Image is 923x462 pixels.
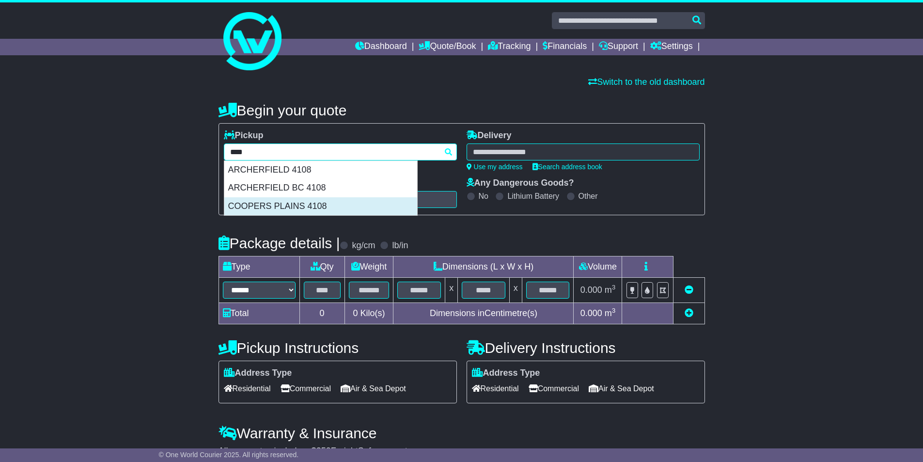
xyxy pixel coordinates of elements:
[532,163,602,171] a: Search address book
[589,381,654,396] span: Air & Sea Depot
[392,240,408,251] label: lb/in
[281,381,331,396] span: Commercial
[393,303,574,324] td: Dimensions in Centimetre(s)
[472,381,519,396] span: Residential
[580,308,602,318] span: 0.000
[299,303,344,324] td: 0
[529,381,579,396] span: Commercial
[605,308,616,318] span: m
[224,161,417,179] div: ARCHERFIELD 4108
[509,278,522,303] td: x
[219,425,705,441] h4: Warranty & Insurance
[219,235,340,251] h4: Package details |
[352,240,375,251] label: kg/cm
[685,308,693,318] a: Add new item
[580,285,602,295] span: 0.000
[467,163,523,171] a: Use my address
[219,303,299,324] td: Total
[393,256,574,278] td: Dimensions (L x W x H)
[224,143,457,160] typeahead: Please provide city
[353,308,358,318] span: 0
[419,39,476,55] a: Quote/Book
[543,39,587,55] a: Financials
[224,130,264,141] label: Pickup
[299,256,344,278] td: Qty
[612,284,616,291] sup: 3
[445,278,458,303] td: x
[479,191,488,201] label: No
[344,303,393,324] td: Kilo(s)
[650,39,693,55] a: Settings
[219,256,299,278] td: Type
[685,285,693,295] a: Remove this item
[467,178,574,189] label: Any Dangerous Goods?
[605,285,616,295] span: m
[224,368,292,379] label: Address Type
[159,451,299,459] span: © One World Courier 2025. All rights reserved.
[316,446,331,456] span: 250
[224,179,417,197] div: ARCHERFIELD BC 4108
[224,381,271,396] span: Residential
[341,381,406,396] span: Air & Sea Depot
[219,102,705,118] h4: Begin your quote
[612,307,616,314] sup: 3
[599,39,638,55] a: Support
[467,340,705,356] h4: Delivery Instructions
[219,340,457,356] h4: Pickup Instructions
[472,368,540,379] label: Address Type
[219,446,705,457] div: All our quotes include a $ FreightSafe warranty.
[507,191,559,201] label: Lithium Battery
[224,197,417,216] div: COOPERS PLAINS 4108
[355,39,407,55] a: Dashboard
[579,191,598,201] label: Other
[588,77,704,87] a: Switch to the old dashboard
[467,130,512,141] label: Delivery
[488,39,531,55] a: Tracking
[344,256,393,278] td: Weight
[574,256,622,278] td: Volume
